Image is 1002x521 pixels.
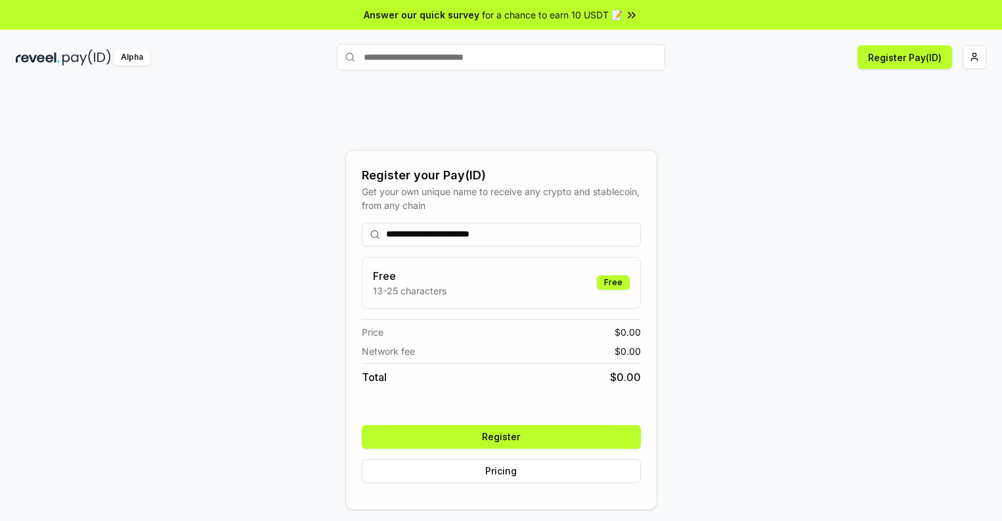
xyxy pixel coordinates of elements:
[362,185,641,212] div: Get your own unique name to receive any crypto and stablecoin, from any chain
[597,275,630,290] div: Free
[114,49,150,66] div: Alpha
[610,369,641,385] span: $ 0.00
[615,344,641,358] span: $ 0.00
[373,284,447,298] p: 13-25 characters
[362,369,387,385] span: Total
[362,166,641,185] div: Register your Pay(ID)
[615,325,641,339] span: $ 0.00
[362,344,415,358] span: Network fee
[16,49,60,66] img: reveel_dark
[482,8,622,22] span: for a chance to earn 10 USDT 📝
[362,325,383,339] span: Price
[362,459,641,483] button: Pricing
[364,8,479,22] span: Answer our quick survey
[373,268,447,284] h3: Free
[858,45,952,69] button: Register Pay(ID)
[362,425,641,449] button: Register
[62,49,111,66] img: pay_id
